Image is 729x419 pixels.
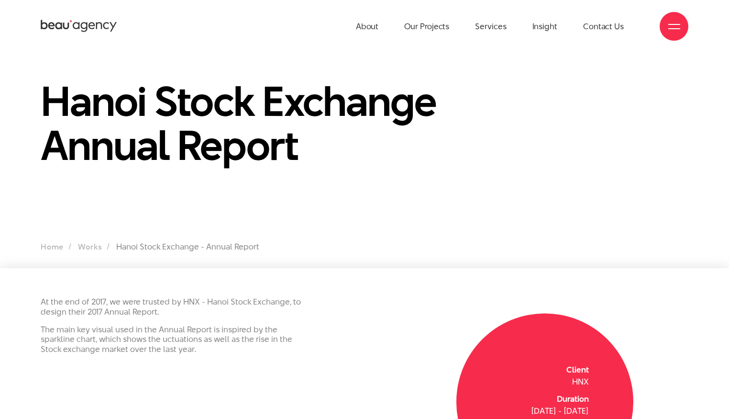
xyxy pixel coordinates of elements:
[512,364,589,376] b: Client
[41,241,64,252] a: Home
[512,376,589,389] div: HNX
[41,297,302,317] p: At the end of 2017, we were trusted by HNX - Hanoi Stock Exchange, to design their 2017 Annual Re...
[512,393,589,406] b: Duration
[78,241,102,252] a: Works
[41,79,523,167] h1: Hanoi Stock Exchange Annual Report
[512,406,589,418] div: [DATE] - [DATE]
[41,325,302,354] p: The main key visual used in the Annual Report is inspired by the sparkline chart, which shows the...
